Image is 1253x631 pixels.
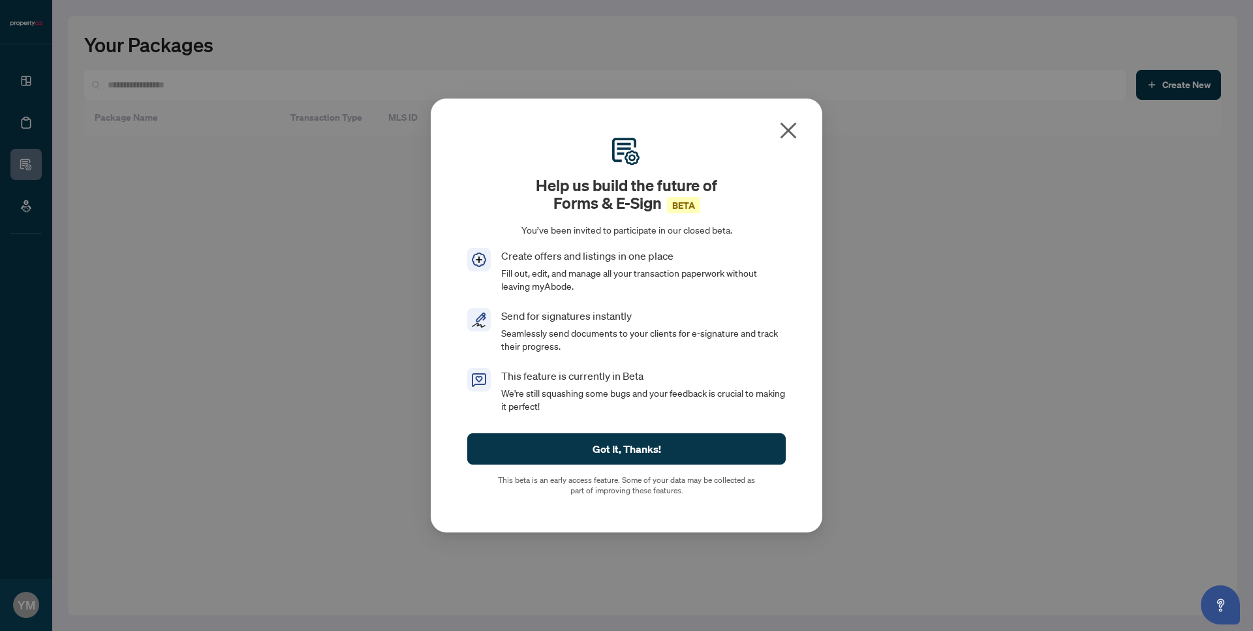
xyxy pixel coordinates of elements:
[667,197,700,213] span: BETA
[1201,585,1240,624] button: Open asap
[501,248,786,264] div: Create offers and listings in one place
[501,368,786,384] div: This feature is currently in Beta
[467,433,786,465] button: Got It, Thanks!
[501,308,786,324] div: Send for signatures instantly
[501,386,786,412] div: We're still squashing some bugs and your feedback is crucial to making it perfect!
[501,326,786,352] div: Seamlessly send documents to your clients for e-signature and track their progress.
[536,177,717,213] div: Help us build the future of Forms & E-Sign
[501,266,786,292] div: Fill out, edit, and manage all your transaction paperwork without leaving myAbode.
[778,120,799,141] span: close
[467,223,786,238] div: You’ve been invited to participate in our closed beta.
[593,439,661,459] span: Got It, Thanks!
[496,475,757,496] div: This beta is an early access feature. Some of your data may be collected as part of improving the...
